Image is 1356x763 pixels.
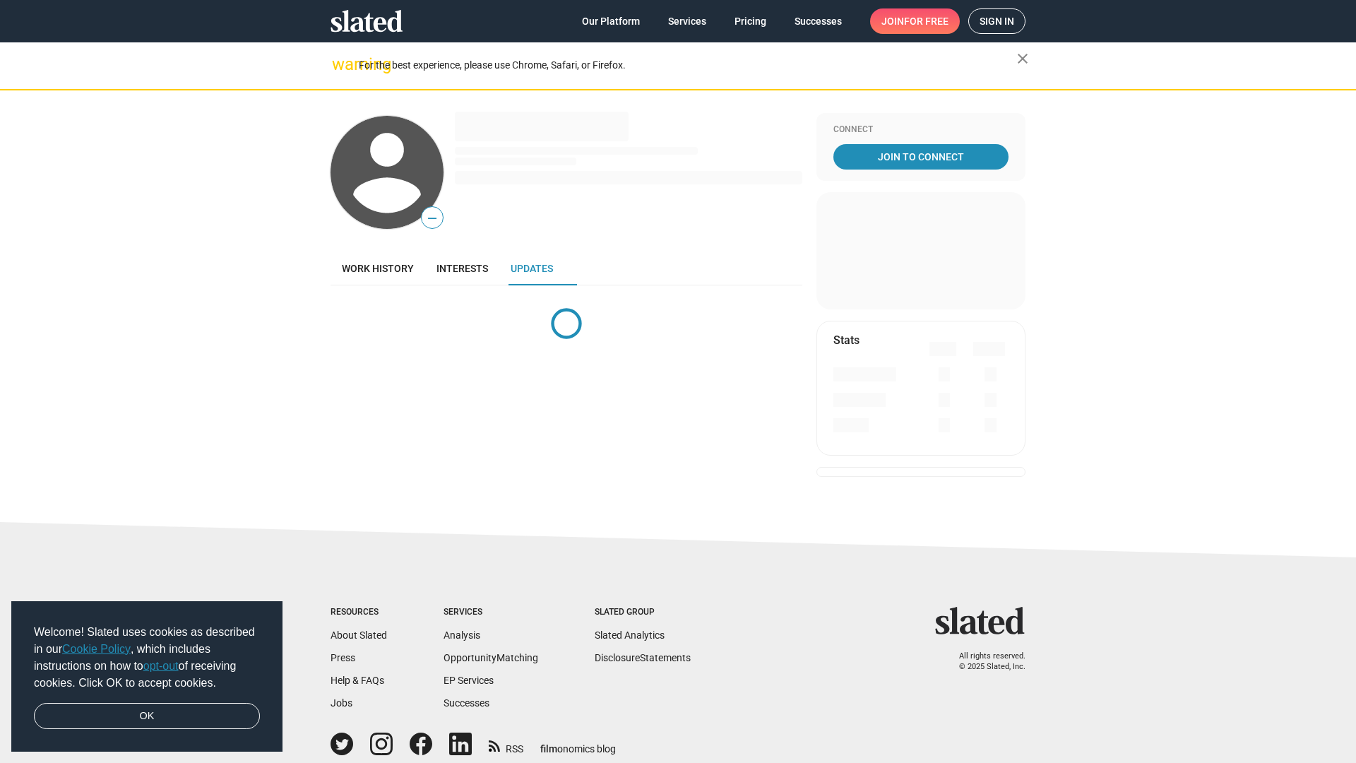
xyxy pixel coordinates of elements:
span: Welcome! Slated uses cookies as described in our , which includes instructions on how to of recei... [34,624,260,692]
span: Our Platform [582,8,640,34]
div: For the best experience, please use Chrome, Safari, or Firefox. [359,56,1017,75]
a: Work history [331,252,425,285]
a: OpportunityMatching [444,652,538,663]
mat-icon: close [1014,50,1031,67]
a: Cookie Policy [62,643,131,655]
span: Join To Connect [836,144,1006,170]
a: Help & FAQs [331,675,384,686]
a: Successes [444,697,489,709]
a: Interests [425,252,499,285]
a: Join To Connect [833,144,1009,170]
span: Updates [511,263,553,274]
span: Join [881,8,948,34]
p: All rights reserved. © 2025 Slated, Inc. [944,651,1025,672]
span: Successes [795,8,842,34]
span: film [540,743,557,755]
a: Pricing [723,8,778,34]
a: Jobs [331,697,352,709]
mat-card-title: Stats [833,333,860,348]
span: Services [668,8,706,34]
div: Services [444,607,538,618]
div: cookieconsent [11,601,282,752]
a: filmonomics blog [540,731,616,756]
a: Sign in [968,8,1025,34]
div: Connect [833,124,1009,136]
div: Resources [331,607,387,618]
a: dismiss cookie message [34,703,260,730]
a: Press [331,652,355,663]
a: Services [657,8,718,34]
a: EP Services [444,675,494,686]
a: Our Platform [571,8,651,34]
a: Joinfor free [870,8,960,34]
a: RSS [489,734,523,756]
span: Interests [436,263,488,274]
a: Successes [783,8,853,34]
a: Analysis [444,629,480,641]
a: Slated Analytics [595,629,665,641]
a: Updates [499,252,564,285]
span: for free [904,8,948,34]
div: Slated Group [595,607,691,618]
mat-icon: warning [332,56,349,73]
span: — [422,209,443,227]
a: About Slated [331,629,387,641]
a: DisclosureStatements [595,652,691,663]
span: Work history [342,263,414,274]
span: Pricing [734,8,766,34]
a: opt-out [143,660,179,672]
span: Sign in [980,9,1014,33]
